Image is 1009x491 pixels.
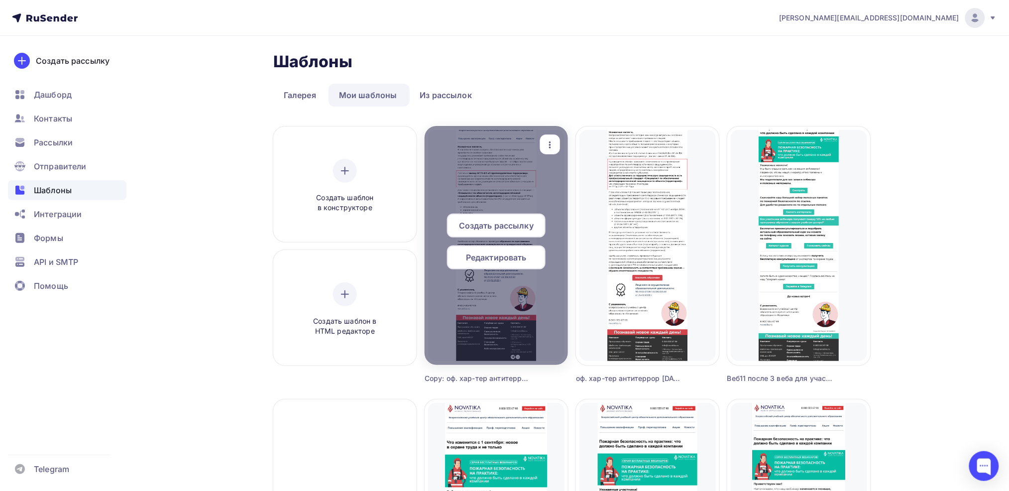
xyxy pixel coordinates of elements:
[8,180,126,200] a: Шаблоны
[425,373,532,383] div: Copy: оф. хар-тер антитеррор [DATE]
[34,256,78,268] span: API и SMTP
[34,136,73,148] span: Рассылки
[8,85,126,105] a: Дашборд
[727,373,835,383] div: Веб11 после 3 веба для участников
[34,113,72,124] span: Контакты
[459,220,534,232] span: Создать рассылку
[34,208,82,220] span: Интеграции
[8,109,126,128] a: Контакты
[34,89,72,101] span: Дашборд
[8,156,126,176] a: Отправители
[8,132,126,152] a: Рассылки
[34,463,69,475] span: Telegram
[34,232,63,244] span: Формы
[273,84,327,107] a: Галерея
[298,193,392,213] span: Создать шаблон в конструкторе
[34,184,72,196] span: Шаблоны
[466,251,527,263] span: Редактировать
[410,84,483,107] a: Из рассылок
[576,373,683,383] div: оф. хар-тер антитеррор [DATE]
[273,52,352,72] h2: Шаблоны
[36,55,110,67] div: Создать рассылку
[779,8,997,28] a: [PERSON_NAME][EMAIL_ADDRESS][DOMAIN_NAME]
[329,84,408,107] a: Мои шаблоны
[298,316,392,337] span: Создать шаблон в HTML редакторе
[34,160,87,172] span: Отправители
[34,280,68,292] span: Помощь
[779,13,959,23] span: [PERSON_NAME][EMAIL_ADDRESS][DOMAIN_NAME]
[8,228,126,248] a: Формы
